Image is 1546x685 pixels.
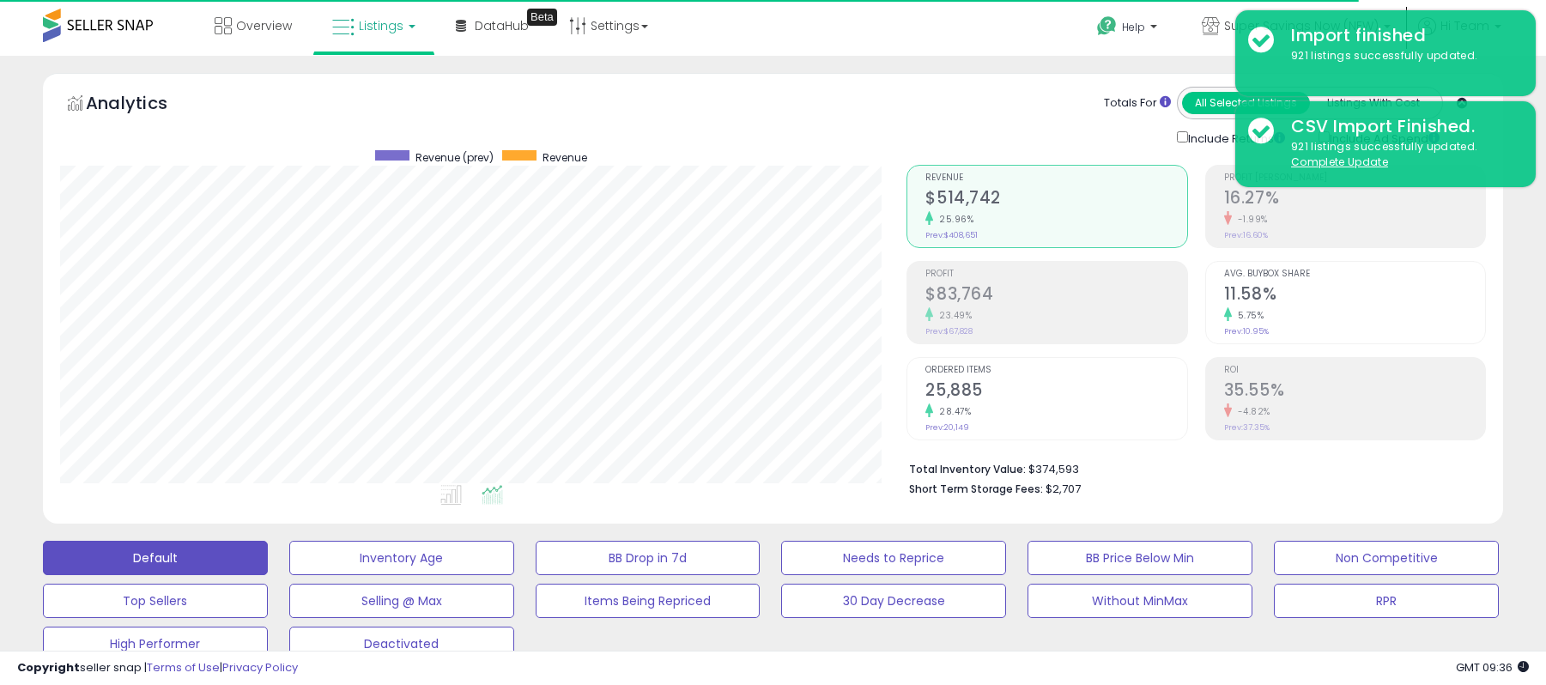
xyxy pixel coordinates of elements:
div: seller snap | | [17,660,298,676]
div: Import finished [1278,23,1523,48]
i: Get Help [1096,15,1118,37]
a: Terms of Use [147,659,220,676]
small: Prev: 10.95% [1224,326,1269,336]
button: Non Competitive [1274,541,1499,575]
button: Default [43,541,268,575]
span: DataHub [475,17,529,34]
small: -1.99% [1232,213,1268,226]
button: Deactivated [289,627,514,661]
strong: Copyright [17,659,80,676]
b: Total Inventory Value: [909,462,1026,476]
h2: 16.27% [1224,188,1485,211]
small: 5.75% [1232,309,1264,322]
div: Tooltip anchor [527,9,557,26]
small: 23.49% [933,309,972,322]
span: Super Savings Now (NEW) [1224,17,1379,34]
div: Include Returns [1164,128,1306,148]
h2: 25,885 [925,380,1186,403]
button: Inventory Age [289,541,514,575]
small: Prev: 16.60% [1224,230,1268,240]
span: Revenue [543,150,587,165]
span: Profit [925,270,1186,279]
button: Items Being Repriced [536,584,761,618]
button: Top Sellers [43,584,268,618]
h2: 11.58% [1224,284,1485,307]
small: 25.96% [933,213,973,226]
span: Revenue (prev) [415,150,494,165]
h5: Analytics [86,91,201,119]
button: Selling @ Max [289,584,514,618]
a: Help [1083,3,1174,56]
button: BB Price Below Min [1028,541,1252,575]
h2: $514,742 [925,188,1186,211]
div: 921 listings successfully updated. [1278,48,1523,64]
small: Prev: 20,149 [925,422,969,433]
span: Profit [PERSON_NAME] [1224,173,1485,183]
span: Overview [236,17,292,34]
u: Complete Update [1291,155,1388,169]
span: Listings [359,17,403,34]
small: -4.82% [1232,405,1270,418]
small: Prev: 37.35% [1224,422,1270,433]
span: Revenue [925,173,1186,183]
span: Help [1122,20,1145,34]
span: 2025-09-11 09:36 GMT [1456,659,1529,676]
span: Avg. Buybox Share [1224,270,1485,279]
button: BB Drop in 7d [536,541,761,575]
div: 921 listings successfully updated. [1278,139,1523,171]
h2: $83,764 [925,284,1186,307]
span: $2,707 [1046,481,1081,497]
small: Prev: $408,651 [925,230,978,240]
span: Ordered Items [925,366,1186,375]
div: Totals For [1104,95,1171,112]
button: Needs to Reprice [781,541,1006,575]
b: Short Term Storage Fees: [909,482,1043,496]
span: ROI [1224,366,1485,375]
button: All Selected Listings [1182,92,1310,114]
button: Without MinMax [1028,584,1252,618]
button: 30 Day Decrease [781,584,1006,618]
button: RPR [1274,584,1499,618]
small: Prev: $67,828 [925,326,973,336]
li: $374,593 [909,458,1473,478]
a: Privacy Policy [222,659,298,676]
h2: 35.55% [1224,380,1485,403]
small: 28.47% [933,405,971,418]
button: High Performer [43,627,268,661]
div: CSV Import Finished. [1278,114,1523,139]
